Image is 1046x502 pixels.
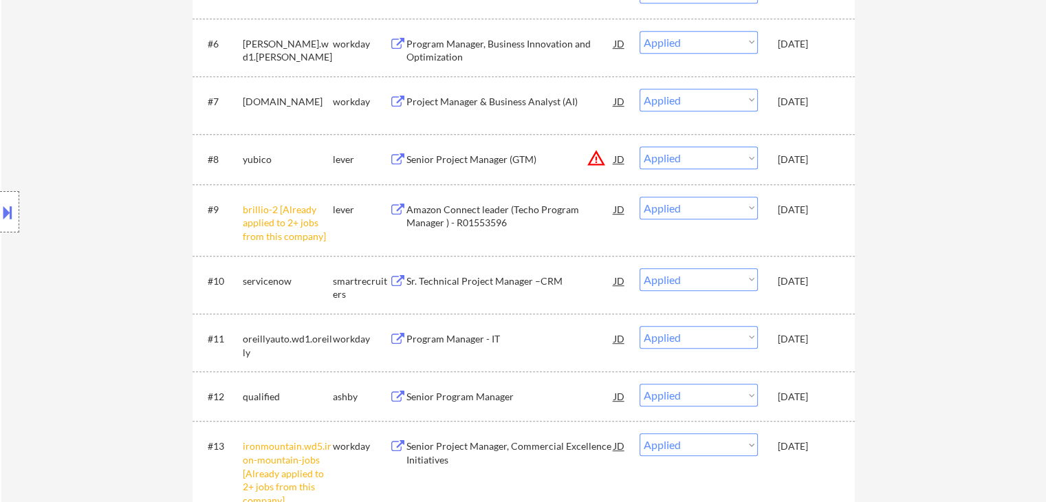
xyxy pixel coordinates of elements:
[613,146,626,171] div: JD
[778,203,838,217] div: [DATE]
[243,37,333,64] div: [PERSON_NAME].wd1.[PERSON_NAME]
[613,433,626,458] div: JD
[333,390,389,404] div: ashby
[613,268,626,293] div: JD
[406,274,614,288] div: Sr. Technical Project Manager –CRM
[333,203,389,217] div: lever
[778,274,838,288] div: [DATE]
[243,274,333,288] div: servicenow
[406,390,614,404] div: Senior Program Manager
[406,37,614,64] div: Program Manager, Business Innovation and Optimization
[406,95,614,109] div: Project Manager & Business Analyst (AI)
[333,95,389,109] div: workday
[243,390,333,404] div: qualified
[333,153,389,166] div: lever
[613,89,626,113] div: JD
[778,153,838,166] div: [DATE]
[778,95,838,109] div: [DATE]
[613,326,626,351] div: JD
[778,37,838,51] div: [DATE]
[613,197,626,221] div: JD
[613,31,626,56] div: JD
[406,439,614,466] div: Senior Project Manager, Commercial Excellence Initiatives
[778,439,838,453] div: [DATE]
[613,384,626,408] div: JD
[243,153,333,166] div: yubico
[406,203,614,230] div: Amazon Connect leader (Techo Program Manager ) - R01553596
[208,390,232,404] div: #12
[333,332,389,346] div: workday
[208,37,232,51] div: #6
[333,37,389,51] div: workday
[778,390,838,404] div: [DATE]
[333,439,389,453] div: workday
[406,153,614,166] div: Senior Project Manager (GTM)
[587,149,606,168] button: warning_amber
[333,274,389,301] div: smartrecruiters
[406,332,614,346] div: Program Manager - IT
[243,203,333,243] div: brillio-2 [Already applied to 2+ jobs from this company]
[243,95,333,109] div: [DOMAIN_NAME]
[243,332,333,359] div: oreillyauto.wd1.oreilly
[778,332,838,346] div: [DATE]
[208,439,232,453] div: #13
